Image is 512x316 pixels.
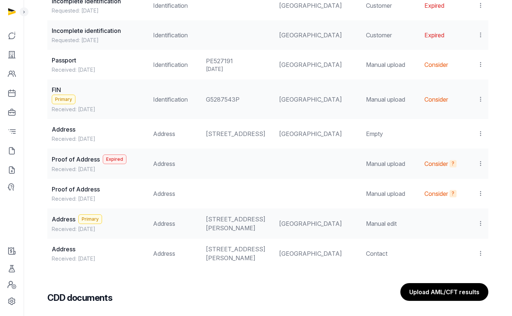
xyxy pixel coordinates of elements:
div: [DATE] [206,65,271,73]
td: Address [149,239,201,268]
span: Received: [DATE] [52,66,144,74]
span: Proof of Address [52,156,100,163]
div: PE527191 [206,57,271,65]
td: Address [149,179,201,208]
td: [GEOGRAPHIC_DATA] [275,208,362,239]
td: Address [149,119,201,149]
span: Incomplete identification [52,27,121,34]
td: Address [149,149,201,179]
div: Manual upload [366,60,415,69]
span: Proof of Address [52,186,100,193]
span: Expired [103,154,126,164]
span: Primary [78,214,102,224]
span: Address [52,215,75,223]
td: Manual upload [362,149,420,179]
td: Identification [149,20,201,50]
div: Consider [424,189,448,198]
td: [GEOGRAPHIC_DATA] [275,239,362,268]
div: Customer [366,31,415,40]
td: Address [149,208,201,239]
span: Consider [424,96,448,103]
td: Manual upload [362,179,420,208]
td: Manual edit [362,208,420,239]
div: Customer [366,1,415,10]
td: Identification [149,79,201,119]
td: Empty [362,119,420,149]
span: Address [52,126,75,133]
div: [STREET_ADDRESS][PERSON_NAME] [206,215,271,232]
h3: CDD documents [47,292,112,304]
span: Requested: [DATE] [52,7,144,14]
span: Expired [424,31,444,39]
div: Consider [424,159,448,168]
div: [STREET_ADDRESS][PERSON_NAME] [206,245,271,262]
button: Upload AML/CFT results [400,283,488,301]
div: Manual upload [366,95,415,104]
div: Received: [DATE] [52,166,144,173]
span: Received: [DATE] [52,106,144,113]
div: G5287543P [206,95,271,104]
span: Primary [52,95,75,104]
td: Identification [149,50,201,79]
td: [GEOGRAPHIC_DATA] [275,119,362,149]
div: More info [450,160,457,167]
span: FIN [52,86,61,94]
div: [STREET_ADDRESS] [206,129,271,138]
td: Contact [362,239,420,268]
div: More info [450,190,457,197]
div: Received: [DATE] [52,255,144,262]
span: Consider [424,61,448,68]
span: Address [52,245,75,253]
div: Received: [DATE] [52,135,144,143]
span: Expired [424,2,444,9]
div: Received: [DATE] [52,195,144,203]
td: [GEOGRAPHIC_DATA] [275,50,362,79]
td: [GEOGRAPHIC_DATA] [275,20,362,50]
td: [GEOGRAPHIC_DATA] [275,79,362,119]
div: Received: [DATE] [52,225,144,233]
span: Requested: [DATE] [52,37,144,44]
span: Passport [52,57,76,64]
